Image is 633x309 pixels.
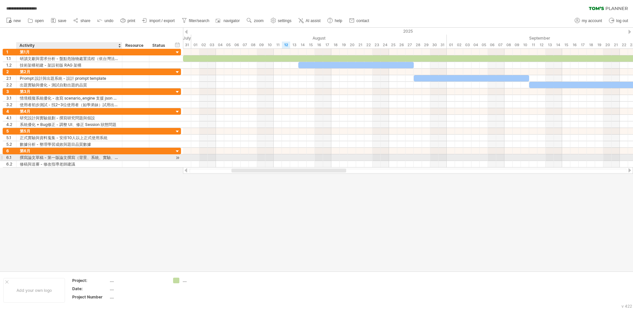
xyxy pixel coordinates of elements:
[331,42,340,48] div: Monday, 18 August 2025
[245,16,265,25] a: zoom
[347,16,371,25] a: contact
[125,42,145,49] div: Resource
[183,278,219,283] div: ....
[96,16,115,25] a: undo
[58,18,66,23] span: save
[265,42,274,48] div: Sunday, 10 August 2025
[595,42,603,48] div: Friday, 19 September 2025
[191,35,447,42] div: August 2025
[513,42,521,48] div: Tuesday, 9 September 2025
[110,278,165,283] div: ....
[389,42,397,48] div: Monday, 25 August 2025
[20,55,119,62] div: 研讀文獻與需求分析 - 盤點危險物處置流程（依台灣法規與案例）
[612,42,620,48] div: Sunday, 21 September 2025
[183,42,191,48] div: Thursday, 31 July 2025
[20,102,119,108] div: 使用者初步測試 - 找2~3位使用者（如學弟妹）試用出題與模擬系統
[20,75,119,81] div: Prompt 設計與出題系統 - 設計 prompt template
[20,128,119,134] div: 第5月
[364,42,373,48] div: Friday, 22 August 2025
[616,18,628,23] span: log out
[20,115,119,121] div: 研究設計與實驗規劃 - 撰寫研究問題與假設
[20,141,119,147] div: 數據分析 - 整理學習成效與題目品質數據
[306,18,320,23] span: AI assist
[554,42,562,48] div: Sunday, 14 September 2025
[6,115,16,121] div: 4.1
[80,18,90,23] span: share
[356,42,364,48] div: Thursday, 21 August 2025
[335,18,342,23] span: help
[546,42,554,48] div: Saturday, 13 September 2025
[326,16,344,25] a: help
[224,18,240,23] span: navigator
[521,42,529,48] div: Wednesday, 10 September 2025
[381,42,389,48] div: Sunday, 24 August 2025
[6,135,16,141] div: 5.1
[6,69,16,75] div: 2
[529,42,537,48] div: Thursday, 11 September 2025
[570,42,579,48] div: Tuesday, 16 September 2025
[119,16,137,25] a: print
[174,154,181,161] div: scroll to activity
[6,102,16,108] div: 3.2
[6,55,16,62] div: 1.1
[438,42,447,48] div: Sunday, 31 August 2025
[282,42,290,48] div: Tuesday, 12 August 2025
[26,16,46,25] a: open
[152,42,167,49] div: Status
[471,42,480,48] div: Thursday, 4 September 2025
[20,135,119,141] div: 正式實驗與資料蒐集 - 安排10人以上正式使用系統
[573,16,604,25] a: my account
[20,108,119,114] div: 第4月
[278,18,291,23] span: settings
[6,75,16,81] div: 2.1
[20,62,119,68] div: 技術架構初建 - 架設初版 RAG 架構
[6,148,16,154] div: 6
[20,82,119,88] div: 出題實驗與優化 - 測試自動出題的品質
[422,42,430,48] div: Friday, 29 August 2025
[562,42,570,48] div: Monday, 15 September 2025
[20,95,119,101] div: 情境模擬系統優化 - 改寫 scenario_engine 支援 json 自動載入
[254,18,263,23] span: zoom
[297,16,322,25] a: AI assist
[587,42,595,48] div: Thursday, 18 September 2025
[269,16,293,25] a: settings
[14,18,21,23] span: new
[298,42,307,48] div: Thursday, 14 August 2025
[397,42,406,48] div: Tuesday, 26 August 2025
[6,141,16,147] div: 5.2
[603,42,612,48] div: Saturday, 20 September 2025
[406,42,414,48] div: Wednesday, 27 August 2025
[6,161,16,167] div: 6.2
[582,18,602,23] span: my account
[105,18,113,23] span: undo
[128,18,135,23] span: print
[20,88,119,95] div: 第3月
[6,62,16,68] div: 1.2
[6,95,16,101] div: 3.1
[72,278,108,283] div: Project:
[340,42,348,48] div: Tuesday, 19 August 2025
[241,42,249,48] div: Thursday, 7 August 2025
[455,42,463,48] div: Tuesday, 2 September 2025
[20,69,119,75] div: 第2月
[430,42,438,48] div: Saturday, 30 August 2025
[20,161,119,167] div: 修稿與送審 - 修改指導老師建議
[6,49,16,55] div: 1
[49,16,68,25] a: save
[110,286,165,292] div: ....
[463,42,471,48] div: Wednesday, 3 September 2025
[6,154,16,161] div: 6.1
[348,42,356,48] div: Wednesday, 20 August 2025
[149,18,175,23] span: import / export
[20,148,119,154] div: 第6月
[20,154,119,161] div: 撰寫論文草稿 - 第一版論文撰寫（背景、系統、實驗、結論）
[72,286,108,292] div: Date:
[480,42,488,48] div: Friday, 5 September 2025
[307,42,315,48] div: Friday, 15 August 2025
[488,42,496,48] div: Saturday, 6 September 2025
[208,42,216,48] div: Sunday, 3 August 2025
[20,49,119,55] div: 第1月
[447,42,455,48] div: Monday, 1 September 2025
[414,42,422,48] div: Thursday, 28 August 2025
[232,42,241,48] div: Wednesday, 6 August 2025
